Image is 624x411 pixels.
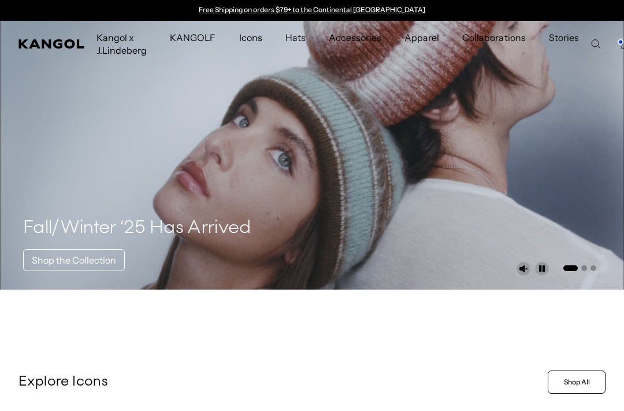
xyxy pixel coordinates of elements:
a: Kangol [18,39,85,49]
div: 1 of 2 [193,6,431,15]
a: Apparel [393,21,451,54]
span: Icons [239,21,262,54]
button: Pause [535,262,549,276]
a: Accessories [317,21,393,54]
h4: Fall/Winter ‘25 Has Arrived [23,217,251,240]
a: Stories [537,21,590,67]
span: Stories [549,21,579,67]
p: Explore Icons [18,373,543,391]
button: Go to slide 3 [590,265,596,271]
a: Shop All [548,371,606,394]
a: Shop the Collection [23,249,125,271]
a: Icons [228,21,274,54]
button: Go to slide 2 [581,265,587,271]
a: Hats [274,21,317,54]
button: Go to slide 1 [563,265,578,271]
slideshow-component: Announcement bar [193,6,431,15]
ul: Select a slide to show [562,263,596,272]
span: Hats [285,21,306,54]
a: Kangol x J.Lindeberg [85,21,158,67]
a: Free Shipping on orders $79+ to the Continental [GEOGRAPHIC_DATA] [199,5,426,14]
span: Accessories [329,21,381,54]
summary: Search here [590,39,601,49]
span: Kangol x J.Lindeberg [96,21,147,67]
button: Unmute [517,262,530,276]
div: Announcement [193,6,431,15]
a: Collaborations [451,21,537,54]
a: KANGOLF [158,21,227,54]
span: KANGOLF [170,21,216,54]
span: Collaborations [462,21,525,54]
span: Apparel [404,21,439,54]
